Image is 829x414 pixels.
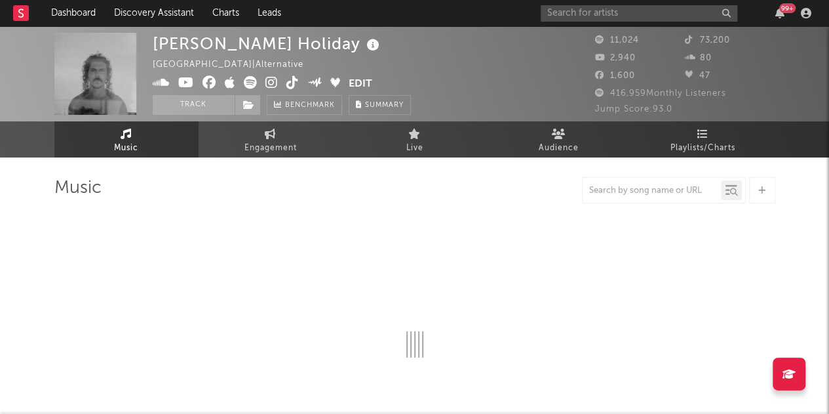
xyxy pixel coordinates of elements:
span: 80 [685,54,712,62]
button: Track [153,95,235,115]
div: 99 + [779,3,796,13]
span: Live [406,140,423,156]
span: 47 [685,72,710,80]
span: 2,940 [595,54,636,62]
span: 416,959 Monthly Listeners [595,89,726,98]
span: Jump Score: 93.0 [595,105,672,114]
button: Edit [349,76,372,93]
span: Playlists/Charts [670,140,735,156]
button: Summary [349,95,411,115]
a: Benchmark [267,95,342,115]
span: Summary [365,102,404,109]
a: Live [343,121,487,157]
span: 73,200 [685,36,730,45]
span: Engagement [244,140,297,156]
a: Engagement [199,121,343,157]
button: 99+ [775,8,784,18]
a: Music [54,121,199,157]
div: [GEOGRAPHIC_DATA] | Alternative [153,57,318,73]
a: Playlists/Charts [631,121,775,157]
a: Audience [487,121,631,157]
span: Benchmark [285,98,335,114]
input: Search for artists [541,5,737,22]
span: 11,024 [595,36,639,45]
span: Music [114,140,138,156]
span: Audience [539,140,579,156]
input: Search by song name or URL [583,186,721,196]
span: 1,600 [595,72,635,80]
div: [PERSON_NAME] Holiday [153,33,383,54]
